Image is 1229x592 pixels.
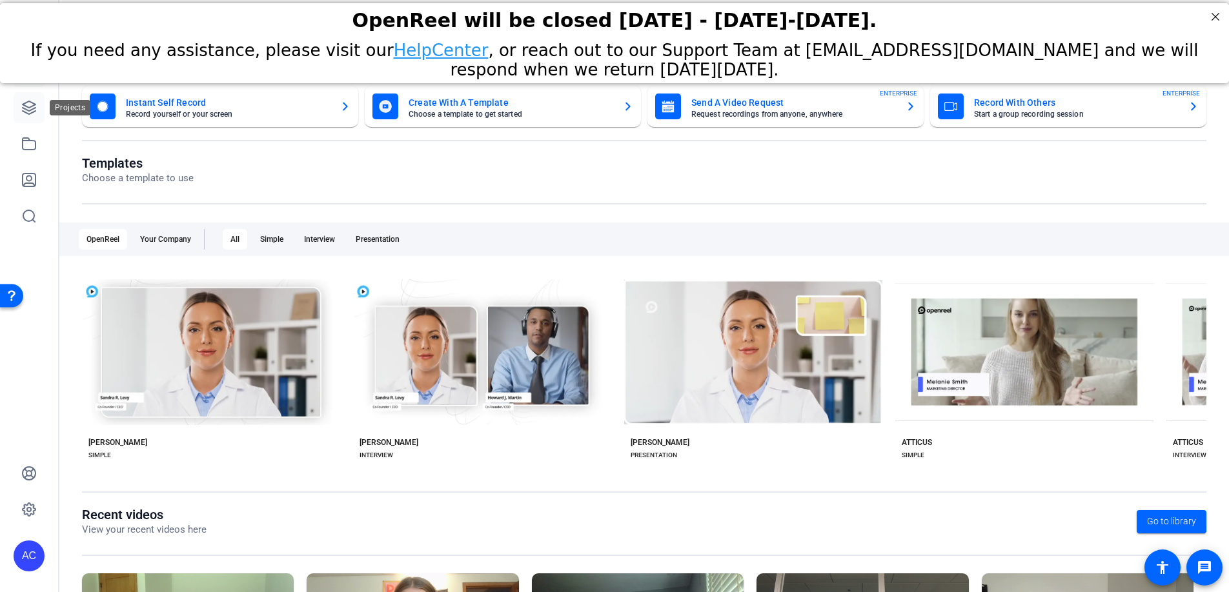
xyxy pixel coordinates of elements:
[647,86,924,127] button: Send A Video RequestRequest recordings from anyone, anywhereENTERPRISE
[252,229,291,250] div: Simple
[126,95,330,110] mat-card-title: Instant Self Record
[691,110,895,118] mat-card-subtitle: Request recordings from anyone, anywhere
[360,437,418,448] div: [PERSON_NAME]
[409,95,613,110] mat-card-title: Create With A Template
[88,437,147,448] div: [PERSON_NAME]
[14,540,45,571] div: AC
[974,110,1178,118] mat-card-subtitle: Start a group recording session
[1173,437,1203,448] div: ATTICUS
[132,229,199,250] div: Your Company
[691,95,895,110] mat-card-title: Send A Video Request
[902,437,932,448] div: ATTICUS
[31,37,1199,76] span: If you need any assistance, please visit our , or reach out to our Support Team at [EMAIL_ADDRESS...
[360,450,393,460] div: INTERVIEW
[1155,560,1170,575] mat-icon: accessibility
[1197,560,1212,575] mat-icon: message
[82,86,358,127] button: Instant Self RecordRecord yourself or your screen
[82,522,207,537] p: View your recent videos here
[1163,88,1200,98] span: ENTERPRISE
[1173,450,1206,460] div: INTERVIEW
[1147,515,1196,528] span: Go to library
[1137,510,1206,533] a: Go to library
[348,229,407,250] div: Presentation
[880,88,917,98] span: ENTERPRISE
[88,450,111,460] div: SIMPLE
[82,171,194,186] p: Choose a template to use
[223,229,247,250] div: All
[82,507,207,522] h1: Recent videos
[409,110,613,118] mat-card-subtitle: Choose a template to get started
[126,110,330,118] mat-card-subtitle: Record yourself or your screen
[365,86,641,127] button: Create With A TemplateChoose a template to get started
[631,450,677,460] div: PRESENTATION
[79,229,127,250] div: OpenReel
[394,37,489,57] a: HelpCenter
[16,6,1213,28] div: OpenReel will be closed [DATE] - [DATE]-[DATE].
[902,450,924,460] div: SIMPLE
[974,95,1178,110] mat-card-title: Record With Others
[296,229,343,250] div: Interview
[930,86,1206,127] button: Record With OthersStart a group recording sessionENTERPRISE
[82,155,194,171] h1: Templates
[631,437,689,448] div: [PERSON_NAME]
[50,100,90,115] div: Projects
